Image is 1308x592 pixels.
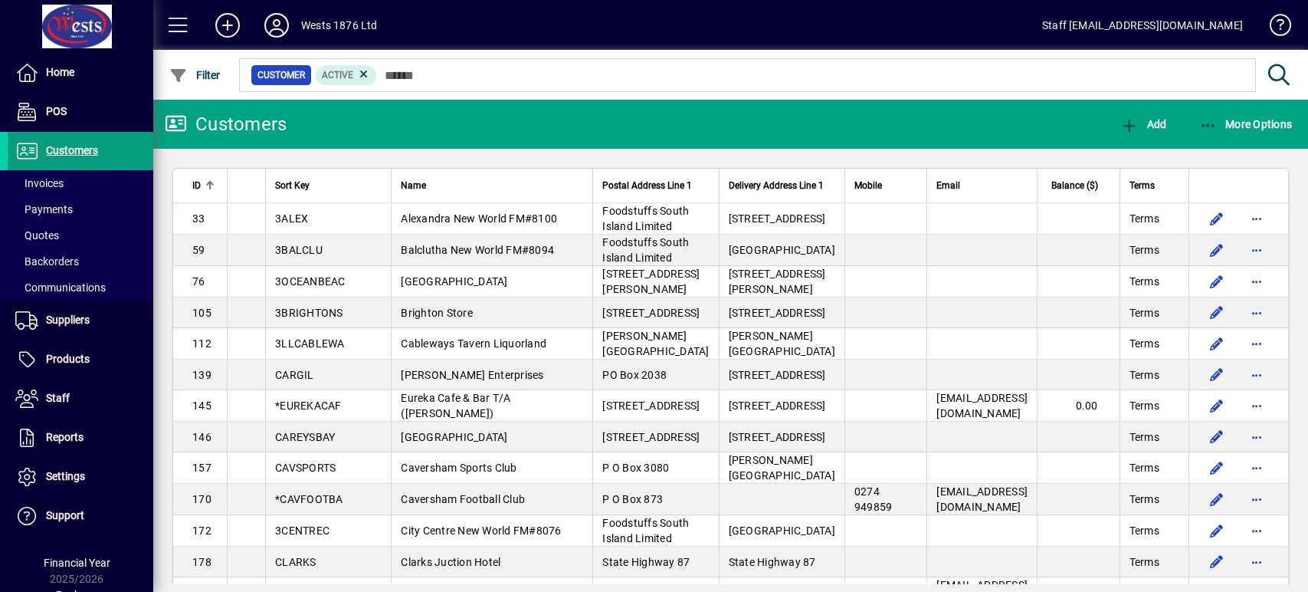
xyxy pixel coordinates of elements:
button: More options [1244,269,1269,294]
span: 112 [192,337,211,350]
span: [STREET_ADDRESS] [602,431,700,443]
span: State Highway 87 [602,556,690,568]
span: Delivery Address Line 1 [729,177,824,194]
button: More options [1244,206,1269,231]
button: More options [1244,550,1269,574]
span: Balance ($) [1051,177,1098,194]
span: Financial Year [44,557,110,569]
span: Staff [46,392,70,404]
a: Quotes [8,222,153,248]
span: Filter [169,69,221,81]
span: [PERSON_NAME][GEOGRAPHIC_DATA] [602,330,709,357]
span: Active [322,70,353,81]
span: Balclutha New World FM#8094 [401,244,554,256]
span: Reports [46,431,84,443]
span: [STREET_ADDRESS] [729,369,826,381]
span: CAVSPORTS [275,462,336,474]
span: Terms [1129,398,1159,413]
button: More options [1244,425,1269,449]
button: More options [1244,487,1269,511]
span: [PERSON_NAME][GEOGRAPHIC_DATA] [729,454,835,482]
a: Settings [8,458,153,496]
span: Terms [1129,305,1159,321]
span: Terms [1129,554,1159,570]
span: CAREYSBAY [275,431,335,443]
span: [GEOGRAPHIC_DATA] [401,431,507,443]
span: P O Box 3080 [602,462,669,474]
a: Knowledge Base [1258,3,1289,53]
span: Terms [1129,460,1159,475]
button: More Options [1195,110,1297,138]
a: POS [8,93,153,131]
span: Sort Key [275,177,310,194]
button: Edit [1205,518,1229,543]
div: Balance ($) [1047,177,1112,194]
button: Edit [1205,393,1229,418]
span: City Centre New World FM#8076 [401,525,561,537]
button: More options [1244,331,1269,356]
span: Foodstuffs South Island Limited [602,205,689,232]
a: Suppliers [8,301,153,340]
span: State Highway 87 [729,556,816,568]
span: 172 [192,525,211,537]
button: Add [1116,110,1170,138]
div: Email [936,177,1028,194]
div: Name [401,177,583,194]
span: Caversham Sports Club [401,462,516,474]
button: Edit [1205,331,1229,356]
button: Filter [166,61,225,89]
span: 76 [192,275,205,288]
span: Terms [1129,367,1159,383]
span: Terms [1129,177,1155,194]
span: [STREET_ADDRESS] [602,400,700,412]
span: 3BRIGHTONS [275,307,343,319]
span: 3BALCLU [275,244,323,256]
button: Edit [1205,456,1229,480]
span: Foodstuffs South Island Limited [602,517,689,544]
span: [GEOGRAPHIC_DATA] [401,275,507,288]
span: Brighton Store [401,307,473,319]
span: Foodstuffs South Island Limited [602,236,689,264]
span: 59 [192,244,205,256]
span: 0274 949859 [854,485,893,513]
button: Edit [1205,487,1229,511]
span: [EMAIL_ADDRESS][DOMAIN_NAME] [936,485,1028,513]
span: 145 [192,400,211,412]
a: Payments [8,196,153,222]
span: Postal Address Line 1 [602,177,692,194]
span: 3ALEX [275,212,308,225]
span: Terms [1129,242,1159,258]
span: POS [46,105,67,117]
span: 178 [192,556,211,568]
button: More options [1244,456,1269,480]
span: Cableways Tavern Liquorland [401,337,546,350]
button: Edit [1205,238,1229,262]
span: Terms [1129,523,1159,538]
span: Payments [15,203,73,215]
a: Home [8,54,153,92]
div: Wests 1876 Ltd [301,13,377,38]
button: Edit [1205,363,1229,387]
span: [STREET_ADDRESS][PERSON_NAME] [602,268,700,295]
a: Staff [8,380,153,418]
span: [GEOGRAPHIC_DATA] [729,525,835,537]
span: PO Box 2038 [602,369,667,381]
span: Quotes [15,229,59,242]
span: Clarks Juction Hotel [401,556,500,568]
a: Products [8,340,153,379]
span: 157 [192,462,211,474]
span: Mobile [854,177,882,194]
span: More Options [1199,118,1293,130]
span: [PERSON_NAME] Enterprises [401,369,543,381]
a: Reports [8,419,153,457]
button: Add [203,12,252,39]
span: CLARKS [275,556,316,568]
span: P O Box 873 [602,493,663,505]
span: Name [401,177,426,194]
a: Support [8,497,153,535]
span: Customer [257,67,305,83]
button: More options [1244,393,1269,418]
span: [STREET_ADDRESS] [729,212,826,225]
div: Staff [EMAIL_ADDRESS][DOMAIN_NAME] [1042,13,1243,38]
span: 105 [192,307,211,319]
